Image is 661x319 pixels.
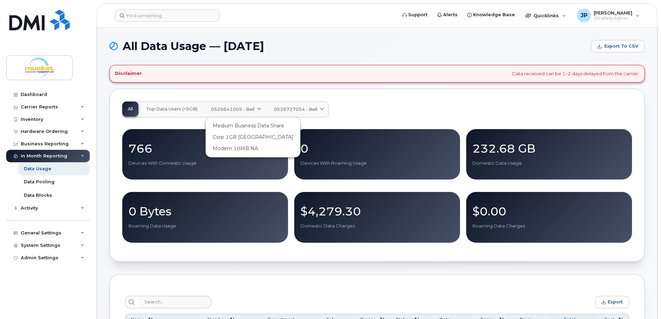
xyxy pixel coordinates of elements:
span: 0526727054 - Bell [274,106,317,113]
div: Data received can be 1–2 days delayed from the carrier. [109,65,645,83]
input: Search... [138,296,211,308]
span: 0526641005 - Bell [211,106,255,113]
div: Medium Business Data Share [207,120,299,132]
p: Domestic Data Charges [300,223,454,229]
span: Export to CSV [604,43,638,49]
h4: Disclaimer [115,71,142,76]
span: All Data Usage — [DATE] [123,41,264,51]
button: Export [595,296,629,308]
p: Domestic Data Usage [472,160,626,166]
span: Top Data Users (>5GB) [146,106,198,112]
p: $0.00 [472,205,626,217]
span: Corp 1GB [GEOGRAPHIC_DATA] [213,134,293,141]
p: Devices With Domestic Usage [128,160,282,166]
button: Export to CSV [591,40,645,52]
p: 0 Bytes [128,205,282,217]
p: Roaming Data Charges [472,223,626,229]
span: Medium Business Data Share [213,122,284,129]
p: $4,279.30 [300,205,454,217]
div: Corp 1GB [GEOGRAPHIC_DATA] [207,132,299,143]
p: Devices With Roaming Usage [300,160,454,166]
a: 0526641005 - Bell [205,102,266,117]
div: Modem 10MB NA [207,143,299,154]
p: 0 [300,142,454,155]
p: 232.68 GB [472,142,626,155]
span: Export [608,299,623,304]
a: 0526727054 - Bell [268,102,328,117]
span: Modem 10MB NA [213,145,258,152]
p: Roaming Data Usage [128,223,282,229]
p: 766 [128,142,282,155]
